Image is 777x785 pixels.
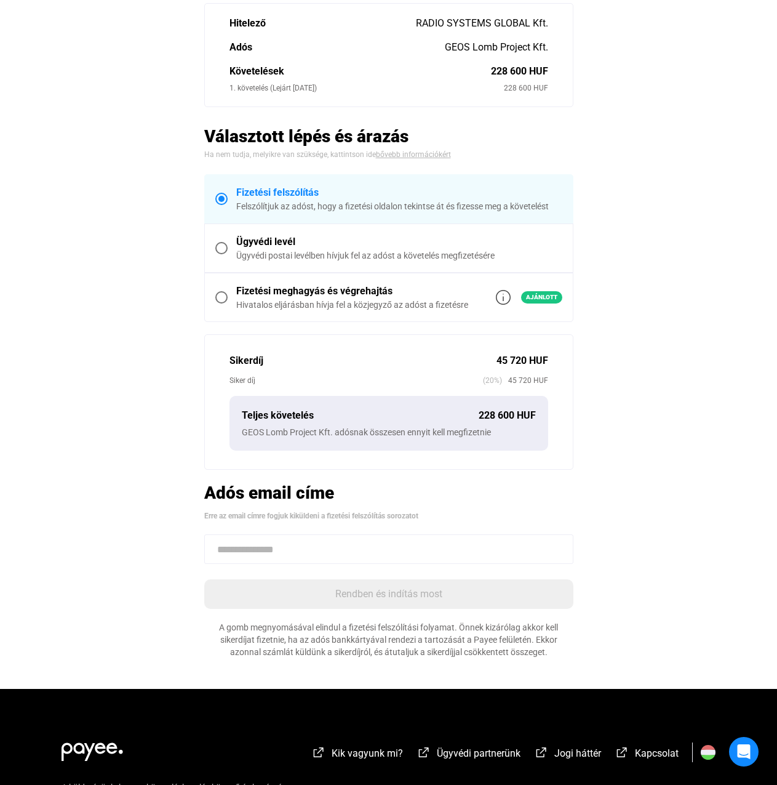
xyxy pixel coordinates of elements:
div: A gomb megnyomásával elindul a fizetési felszólítási folyamat. Önnek kizárólag akkor kell sikerdí... [204,621,573,658]
div: GEOS Lomb Project Kft. [445,40,548,55]
span: Ha nem tudja, melyikre van szüksége, kattintson ide [204,150,376,159]
img: white-payee-white-dot.svg [62,736,123,761]
h2: Adós email címe [204,482,573,504]
div: Siker díj [229,374,483,387]
span: Ügyvédi partnerünk [437,747,520,759]
div: Erre az email címre fogjuk kiküldeni a fizetési felszólítás sorozatot [204,510,573,522]
span: Ajánlott [521,291,562,304]
a: external-link-whiteJogi háttér [534,749,601,761]
div: Adós [229,40,445,55]
div: 45 720 HUF [496,353,548,368]
div: 228 600 HUF [491,64,548,79]
div: Ügyvédi levél [236,235,562,249]
div: Felszólítjuk az adóst, hogy a fizetési oldalon tekintse át és fizesse meg a követelést [236,200,562,212]
div: Fizetési felszólítás [236,185,562,200]
div: Követelések [229,64,491,79]
button: Rendben és indítás most [204,579,573,609]
div: Open Intercom Messenger [729,737,759,767]
h2: Választott lépés és árazás [204,126,573,147]
div: 1. követelés (Lejárt [DATE]) [229,82,504,94]
div: GEOS Lomb Project Kft. adósnak összesen ennyit kell megfizetnie [242,426,536,438]
span: 45 720 HUF [502,374,548,387]
a: external-link-whiteÜgyvédi partnerünk [416,749,520,761]
div: Ügyvédi postai levélben hívjuk fel az adóst a követelés megfizetésére [236,249,562,262]
img: external-link-white [416,746,431,759]
img: external-link-white [311,746,326,759]
div: Sikerdíj [229,353,496,368]
div: Fizetési meghagyás és végrehajtás [236,284,468,299]
a: external-link-whiteKapcsolat [615,749,679,761]
a: bővebb információkért [376,150,451,159]
span: Kik vagyunk mi? [332,747,403,759]
div: Hitelező [229,16,416,31]
div: 228 600 HUF [504,82,548,94]
img: info-grey-outline [496,290,511,305]
span: Jogi háttér [554,747,601,759]
div: 228 600 HUF [479,408,536,423]
span: Kapcsolat [635,747,679,759]
div: Rendben és indítás most [208,587,570,602]
a: info-grey-outlineAjánlott [496,290,562,305]
img: HU.svg [701,745,715,760]
img: external-link-white [534,746,549,759]
div: Teljes követelés [242,408,479,423]
div: RADIO SYSTEMS GLOBAL Kft. [416,16,548,31]
div: Hivatalos eljárásban hívja fel a közjegyző az adóst a fizetésre [236,299,468,311]
img: external-link-white [615,746,629,759]
a: external-link-whiteKik vagyunk mi? [311,749,403,761]
span: (20%) [483,374,502,387]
